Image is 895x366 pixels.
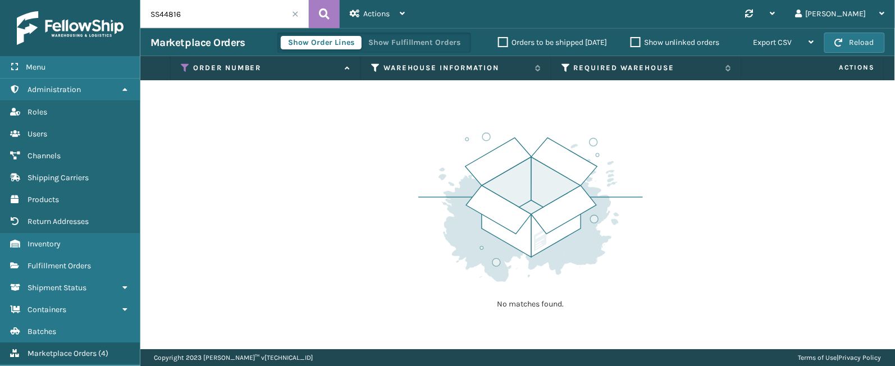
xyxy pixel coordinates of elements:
button: Reload [824,33,885,53]
span: Actions [363,9,390,19]
span: Batches [28,327,56,336]
span: Marketplace Orders [28,349,97,358]
span: Fulfillment Orders [28,261,91,271]
label: Warehouse Information [383,63,529,73]
label: Order Number [193,63,339,73]
div: | [798,349,882,366]
span: Menu [26,62,45,72]
span: ( 4 ) [98,349,108,358]
h3: Marketplace Orders [150,36,245,49]
span: Products [28,195,59,204]
button: Show Fulfillment Orders [361,36,468,49]
span: Shipping Carriers [28,173,89,182]
span: Users [28,129,47,139]
img: logo [17,11,124,45]
span: Shipment Status [28,283,86,292]
span: Export CSV [754,38,792,47]
a: Privacy Policy [839,354,882,362]
span: Actions [745,58,882,77]
span: Containers [28,305,66,314]
label: Required Warehouse [574,63,720,73]
label: Orders to be shipped [DATE] [498,38,607,47]
button: Show Order Lines [281,36,362,49]
label: Show unlinked orders [631,38,720,47]
span: Inventory [28,239,61,249]
span: Channels [28,151,61,161]
a: Terms of Use [798,354,837,362]
span: Administration [28,85,81,94]
p: Copyright 2023 [PERSON_NAME]™ v [TECHNICAL_ID] [154,349,313,366]
span: Roles [28,107,47,117]
span: Return Addresses [28,217,89,226]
